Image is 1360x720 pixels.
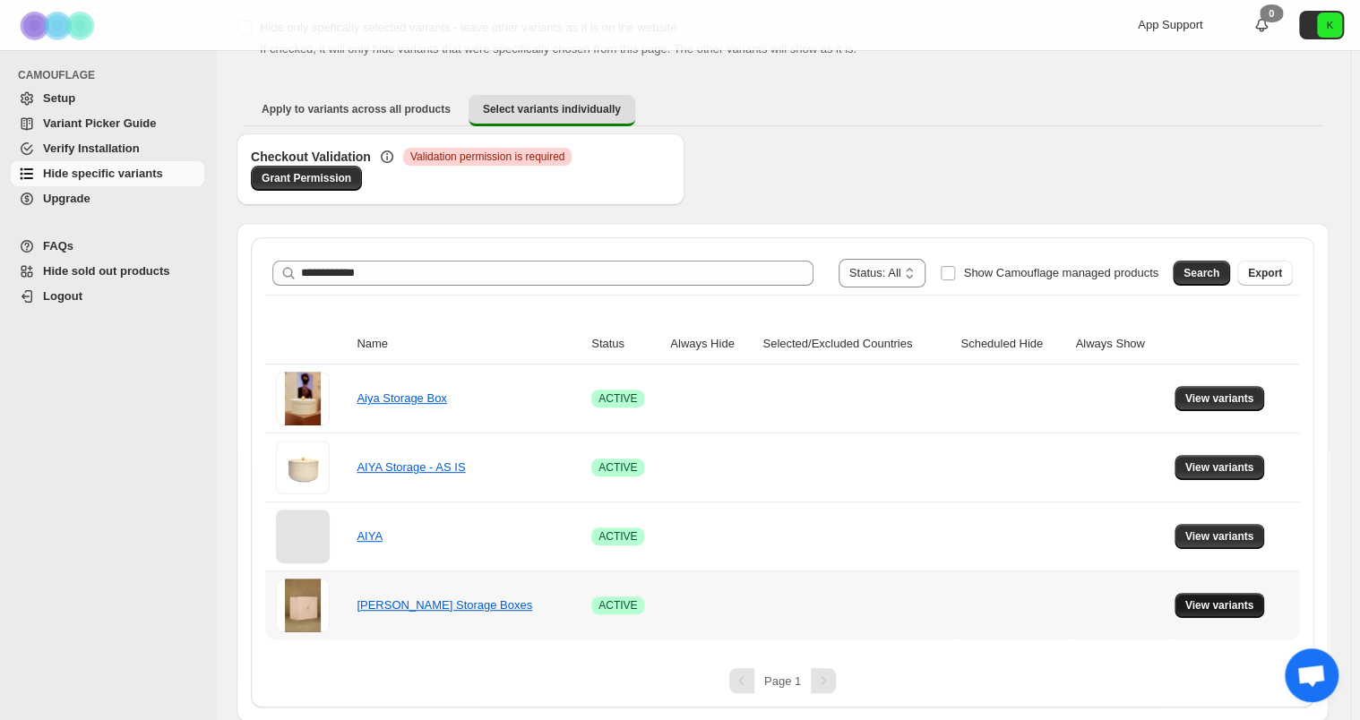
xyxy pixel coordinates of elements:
button: View variants [1175,386,1265,411]
span: ACTIVE [598,598,637,613]
span: Upgrade [43,192,90,205]
a: Grant Permission [251,166,362,191]
th: Always Hide [665,324,757,364]
button: View variants [1175,524,1265,549]
span: Hide specific variants [43,167,163,180]
a: Verify Installation [11,136,204,161]
button: Search [1173,261,1230,286]
span: Setup [43,91,75,105]
span: Validation permission is required [410,150,565,164]
div: 0 [1260,4,1283,22]
span: Select variants individually [483,102,621,116]
span: Verify Installation [43,141,140,155]
button: Export [1237,261,1293,286]
nav: Pagination [265,668,1300,693]
span: View variants [1185,391,1254,406]
button: Avatar with initials K [1299,11,1344,39]
span: Logout [43,289,82,303]
span: Page 1 [764,674,801,688]
span: Search [1184,266,1219,280]
button: View variants [1175,593,1265,618]
th: Status [586,324,665,364]
button: Select variants individually [469,95,635,126]
th: Selected/Excluded Countries [757,324,955,364]
th: Scheduled Hide [955,324,1070,364]
span: ACTIVE [598,460,637,475]
a: Variant Picker Guide [11,111,204,136]
a: AIYA [357,529,383,543]
span: Export [1248,266,1282,280]
span: App Support [1138,18,1202,31]
button: View variants [1175,455,1265,480]
text: K [1326,20,1333,30]
a: 0 [1252,16,1270,34]
span: Grant Permission [262,171,351,185]
a: Hide specific variants [11,161,204,186]
a: AIYA Storage - AS IS [357,460,465,474]
span: View variants [1185,460,1254,475]
a: Upgrade [11,186,204,211]
span: Variant Picker Guide [43,116,156,130]
span: FAQs [43,239,73,253]
div: Open chat [1285,648,1338,702]
span: View variants [1185,598,1254,613]
span: ACTIVE [598,391,637,406]
a: Hide sold out products [11,259,204,284]
a: Logout [11,284,204,309]
h3: Checkout Validation [251,148,371,166]
img: Camouflage [14,1,104,50]
span: ACTIVE [598,529,637,544]
a: FAQs [11,234,204,259]
span: Hide sold out products [43,264,170,278]
a: [PERSON_NAME] Storage Boxes [357,598,532,612]
a: Setup [11,86,204,111]
span: Apply to variants across all products [262,102,451,116]
span: Show Camouflage managed products [963,266,1158,279]
button: Apply to variants across all products [247,95,465,124]
span: CAMOUFLAGE [18,68,206,82]
a: Aiya Storage Box [357,391,446,405]
th: Name [351,324,586,364]
span: Avatar with initials K [1317,13,1342,38]
th: Always Show [1070,324,1168,364]
span: View variants [1185,529,1254,544]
